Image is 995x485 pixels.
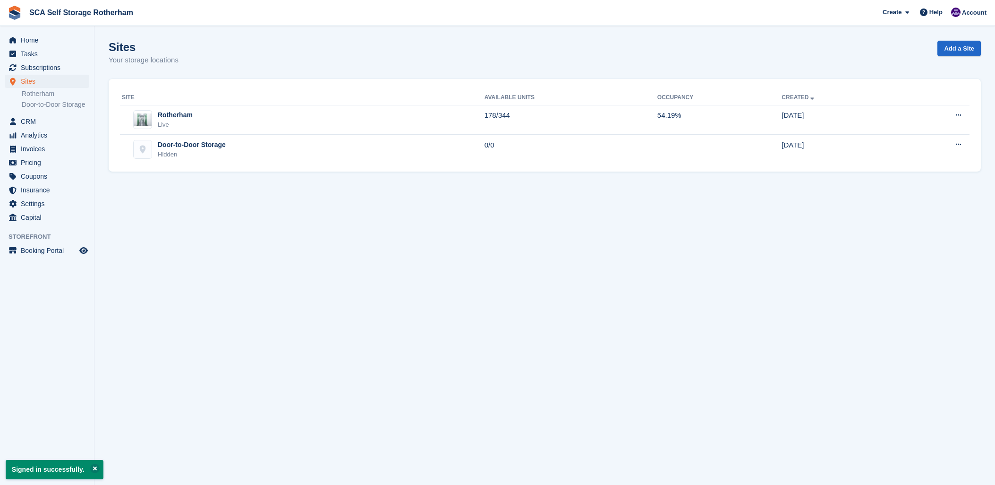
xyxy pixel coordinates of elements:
span: Help [929,8,943,17]
p: Your storage locations [109,55,179,66]
a: SCA Self Storage Rotherham [26,5,137,20]
a: menu [5,244,89,257]
a: menu [5,47,89,61]
span: Insurance [21,183,77,197]
img: Kelly Neesham [951,8,961,17]
td: [DATE] [782,105,901,135]
span: Home [21,34,77,47]
a: Rotherham [22,89,89,98]
span: Create [883,8,901,17]
a: menu [5,156,89,169]
a: menu [5,142,89,156]
span: Coupons [21,170,77,183]
img: stora-icon-8386f47178a22dfd0bd8f6a31ec36ba5ce8667c1dd55bd0f319d3a0aa187defe.svg [8,6,22,20]
th: Available Units [485,90,657,105]
div: Rotherham [158,110,193,120]
a: Add a Site [937,41,981,56]
td: 0/0 [485,135,657,164]
th: Occupancy [657,90,782,105]
span: Capital [21,211,77,224]
p: Signed in successfully. [6,460,103,479]
span: Tasks [21,47,77,61]
span: Invoices [21,142,77,156]
img: Door-to-Door Storage site image placeholder [134,140,152,158]
span: Pricing [21,156,77,169]
span: Sites [21,75,77,88]
div: Hidden [158,150,226,159]
span: Settings [21,197,77,210]
a: menu [5,170,89,183]
td: [DATE] [782,135,901,164]
a: menu [5,115,89,128]
div: Live [158,120,193,130]
span: Analytics [21,129,77,142]
td: 54.19% [657,105,782,135]
a: menu [5,129,89,142]
span: Booking Portal [21,244,77,257]
span: Storefront [9,232,94,242]
a: menu [5,75,89,88]
a: menu [5,211,89,224]
a: menu [5,197,89,210]
td: 178/344 [485,105,657,135]
th: Site [120,90,485,105]
a: Created [782,94,816,101]
a: menu [5,34,89,47]
a: Door-to-Door Storage [22,100,89,109]
span: Account [962,8,986,17]
a: Preview store [78,245,89,256]
a: menu [5,183,89,197]
h1: Sites [109,41,179,53]
span: Subscriptions [21,61,77,74]
div: Door-to-Door Storage [158,140,226,150]
span: CRM [21,115,77,128]
a: menu [5,61,89,74]
img: Image of Rotherham site [134,113,152,126]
